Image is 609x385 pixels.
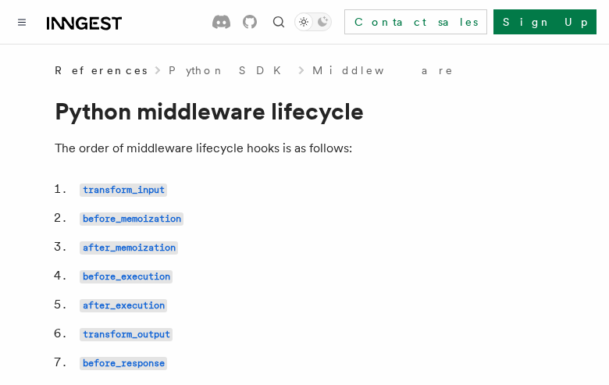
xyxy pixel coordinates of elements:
[80,210,183,225] a: before_memoization
[55,137,554,159] p: The order of middleware lifecycle hooks is as follows:
[80,328,173,341] code: transform_output
[493,9,597,34] a: Sign Up
[80,181,167,196] a: transform_input
[12,12,31,31] button: Toggle navigation
[80,270,173,283] code: before_execution
[80,268,173,283] a: before_execution
[80,212,183,226] code: before_memoization
[80,357,167,370] code: before_response
[80,299,167,312] code: after_execution
[294,12,332,31] button: Toggle dark mode
[80,355,167,369] a: before_response
[55,62,147,78] span: References
[312,62,454,78] a: Middleware
[169,62,290,78] a: Python SDK
[80,326,173,340] a: transform_output
[55,97,554,125] h1: Python middleware lifecycle
[80,297,167,312] a: after_execution
[80,239,178,254] a: after_memoization
[269,12,288,31] button: Find something...
[344,9,487,34] a: Contact sales
[80,184,167,197] code: transform_input
[80,241,178,255] code: after_memoization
